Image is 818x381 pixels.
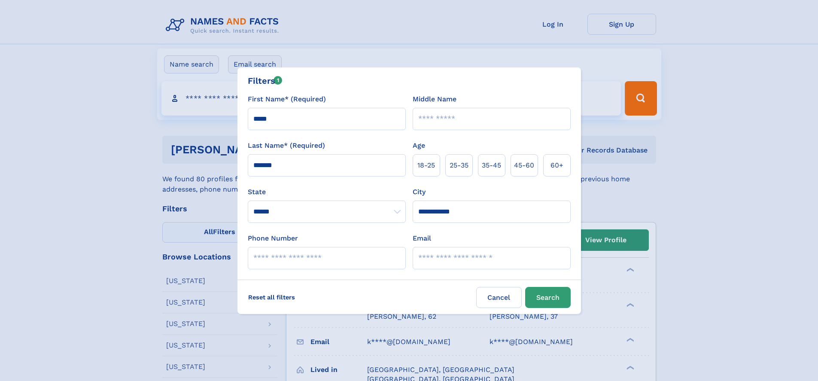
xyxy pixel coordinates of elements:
span: 18‑25 [417,160,435,171]
label: First Name* (Required) [248,94,326,104]
label: Cancel [476,287,522,308]
label: Reset all filters [243,287,301,308]
label: Last Name* (Required) [248,140,325,151]
label: Middle Name [413,94,456,104]
button: Search [525,287,571,308]
span: 35‑45 [482,160,501,171]
label: Email [413,233,431,244]
label: City [413,187,426,197]
div: Filters [248,74,283,87]
label: Phone Number [248,233,298,244]
span: 25‑35 [450,160,468,171]
label: Age [413,140,425,151]
label: State [248,187,406,197]
span: 45‑60 [514,160,534,171]
span: 60+ [550,160,563,171]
